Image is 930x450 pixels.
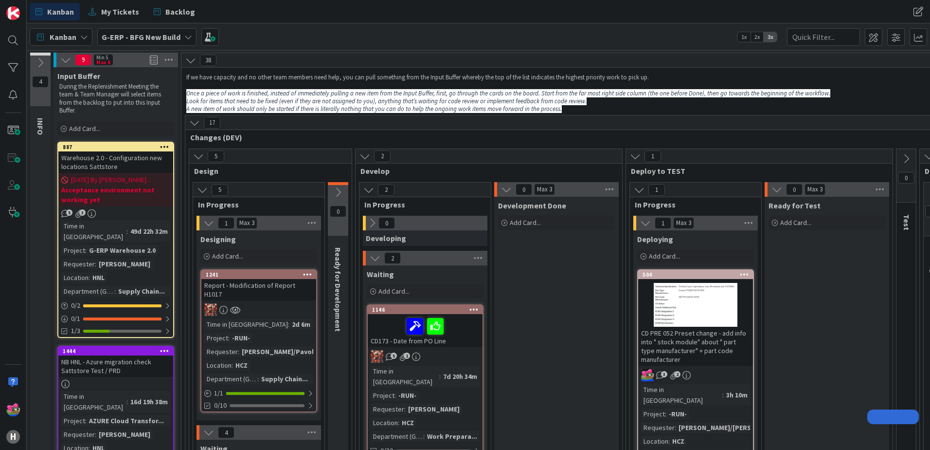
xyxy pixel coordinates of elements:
span: 0/10 [214,400,227,411]
b: G-ERP - BFG New Build [102,32,180,42]
div: 1444NB HNL - Azure migration check Sattstore Test / PRD [58,347,173,377]
div: 1241Report - Modification of Report H1017 [201,270,316,300]
em: Once a piece of work is finished, instead of immediately pulling a new item from the Input Buffer... [186,89,830,97]
div: 504CD PRE 052 Preset change - add info into " stock module" about " part type manufacturer" + par... [638,270,753,366]
div: Max 8 [96,60,110,65]
span: : [85,415,87,426]
div: Location [204,360,232,371]
div: 1444 [63,348,173,355]
span: 2 [374,150,391,162]
span: : [126,226,128,237]
div: 49d 22h 32m [128,226,170,237]
div: 504 [643,271,753,278]
div: Supply Chain... [116,286,167,297]
span: : [439,371,441,382]
div: 2d 6m [289,319,313,330]
span: Add Card... [378,287,410,296]
span: 4 [32,76,49,88]
div: 3h 10m [724,390,750,400]
div: Department (G-ERP) [61,286,114,297]
div: Requester [61,259,95,269]
span: 0 / 2 [71,300,80,311]
span: In Progress [364,200,479,209]
img: JK [6,403,20,416]
div: Max 3 [807,187,823,192]
span: In Progress [198,200,312,209]
span: : [232,360,233,371]
div: Location [641,436,668,447]
span: 2x [751,32,764,42]
input: Quick Filter... [787,28,860,46]
span: 0 [330,206,346,217]
div: 0/2 [58,300,173,312]
div: [PERSON_NAME]/Pavol... [239,346,322,357]
span: : [665,409,666,419]
div: JK [368,350,483,363]
span: 0 [378,217,395,229]
div: Project [61,245,85,256]
img: JK [371,350,383,363]
div: G-ERP Warehouse 2.0 [87,245,158,256]
div: -RUN- [230,333,252,343]
span: 0 [786,184,803,195]
div: 0/1 [58,313,173,325]
span: 38 [200,55,216,66]
span: Developing [366,233,406,243]
div: Max 3 [239,221,254,225]
div: AZURE Cloud Transfor... [87,415,166,426]
div: [PERSON_NAME]/[PERSON_NAME]... [676,422,792,433]
div: Time in [GEOGRAPHIC_DATA] [204,319,288,330]
span: : [722,390,724,400]
div: 1/1 [201,387,316,399]
div: Time in [GEOGRAPHIC_DATA] [641,384,722,406]
span: 1/3 [71,326,80,336]
span: Design [194,166,340,176]
span: Ready for Development [333,247,343,332]
div: Project [371,390,394,401]
span: 9 [75,54,91,66]
span: : [228,333,230,343]
div: 1146CD173 - Date from PO Line [368,305,483,347]
span: Test [902,214,912,230]
span: 5 [208,150,224,162]
a: Backlog [148,3,201,20]
div: Max 3 [537,187,552,192]
div: Requester [61,429,95,440]
span: : [288,319,289,330]
span: : [89,272,90,283]
div: Time in [GEOGRAPHIC_DATA] [371,366,439,387]
p: During the Replenishment Meeting the team & Team Manager will select items from the backlog to pu... [59,83,172,114]
div: 504 [638,270,753,279]
span: In Progress [635,200,749,209]
span: Deploying [637,234,673,244]
span: : [126,396,128,407]
span: 2 [378,184,394,196]
div: Department (G-ERP) [371,431,423,442]
div: HNL [90,272,107,283]
span: Kanban [50,31,76,43]
div: Project [204,333,228,343]
div: Location [371,417,398,428]
div: Project [61,415,85,426]
div: CD173 - Date from PO Line [368,314,483,347]
span: : [423,431,425,442]
a: 887Warehouse 2.0 - Configuration new locations Sattstore[DATE] By [PERSON_NAME]...Acceptance envi... [57,142,174,338]
div: 887Warehouse 2.0 - Configuration new locations Sattstore [58,143,173,173]
span: Add Card... [780,218,811,227]
span: Add Card... [212,252,243,261]
div: H [6,430,20,444]
div: HCZ [233,360,250,371]
a: Kanban [30,3,80,20]
div: HCZ [670,436,687,447]
span: Ready for Test [769,201,821,210]
em: Look for items that need to be fixed (even if they are not assigned to you), anything that’s wait... [186,97,587,105]
span: : [238,346,239,357]
span: Kanban [47,6,74,18]
div: [PERSON_NAME] [406,404,462,414]
div: Max 3 [676,221,691,225]
span: 2 [384,252,401,264]
span: : [404,404,406,414]
span: : [114,286,116,297]
div: Location [61,272,89,283]
span: 0 [898,172,914,184]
